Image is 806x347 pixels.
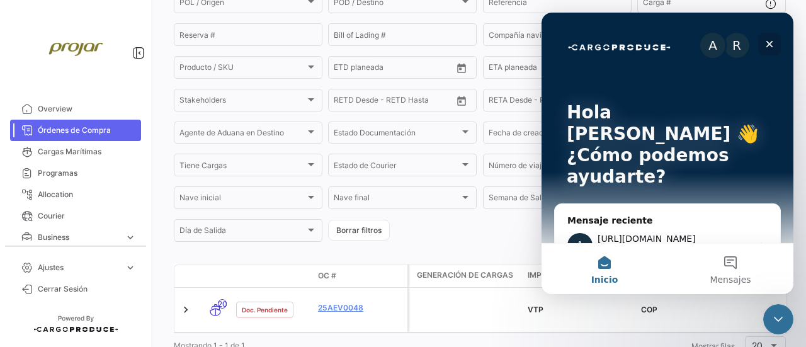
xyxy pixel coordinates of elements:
[38,210,136,222] span: Courier
[179,98,305,106] span: Stakeholders
[125,262,136,273] span: expand_more
[38,168,136,179] span: Programas
[38,232,120,243] span: Business
[528,270,579,281] span: Importador
[38,283,136,295] span: Cerrar Sesión
[334,65,356,74] input: Desde
[179,65,305,74] span: Producto / SKU
[38,146,136,157] span: Cargas Marítimas
[328,220,390,241] button: Borrar filtros
[38,125,136,136] span: Órdenes de Compra
[334,195,460,204] span: Nave final
[44,15,107,78] img: projar-logo.jpg
[641,305,657,314] span: COP
[489,130,511,139] input: Desde
[763,304,793,334] iframe: Intercom live chat
[179,195,305,204] span: Nave inicial
[417,270,513,281] span: Generación de cargas
[365,65,422,74] input: Hasta
[452,59,471,77] button: Open calendar
[489,65,511,74] input: Desde
[452,91,471,110] button: Open calendar
[542,13,793,294] iframe: Intercom live chat
[334,130,460,139] span: Estado Documentación
[38,262,120,273] span: Ajustes
[489,98,511,106] input: Desde
[520,65,577,74] input: Hasta
[218,299,227,309] span: 20
[125,232,136,243] span: expand_more
[10,184,141,205] a: Allocation
[334,98,356,106] input: Desde
[318,270,336,282] span: OC #
[179,304,192,316] a: Expand/Collapse Row
[365,98,422,106] input: Hasta
[38,103,136,115] span: Overview
[231,271,313,281] datatable-header-cell: Estado Doc.
[10,141,141,162] a: Cargas Marítimas
[38,189,136,200] span: Allocation
[10,120,141,141] a: Órdenes de Compra
[10,162,141,184] a: Programas
[179,130,305,139] span: Agente de Aduana en Destino
[334,163,460,172] span: Estado de Courier
[489,32,615,41] span: Compañía naviera
[523,265,636,287] datatable-header-cell: Importador
[10,98,141,120] a: Overview
[489,195,615,204] span: Semana de Salida Desde
[313,265,407,287] datatable-header-cell: OC #
[528,305,543,314] span: VTP
[200,271,231,281] datatable-header-cell: Modo de Transporte
[242,305,288,315] span: Doc. Pendiente
[409,265,523,287] datatable-header-cell: Generación de cargas
[179,228,305,237] span: Día de Salida
[318,302,402,314] a: 25AEV0048
[520,98,577,106] input: Hasta
[179,163,305,172] span: Tiene Cargas
[520,130,577,139] input: Hasta
[10,205,141,227] a: Courier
